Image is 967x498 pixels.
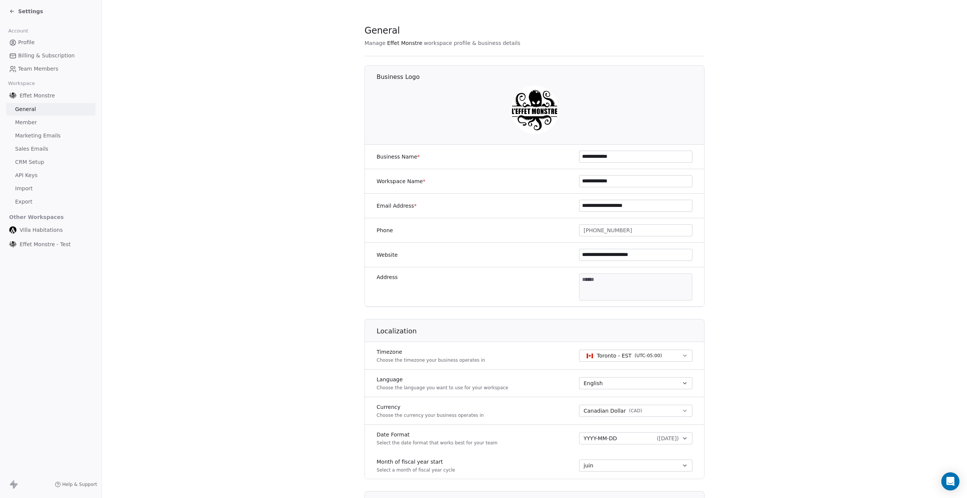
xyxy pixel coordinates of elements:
img: 97485486_3081046785289558_2010905861240651776_n.png [9,92,17,99]
a: CRM Setup [6,156,96,168]
span: Help & Support [62,481,97,487]
label: Business Name [377,153,420,160]
span: Toronto - EST [597,352,632,359]
span: Import [15,185,32,193]
img: 97485486_3081046785289558_2010905861240651776_n.png [9,241,17,248]
span: Effet Monstre [387,39,422,47]
span: Manage [365,39,386,47]
a: Team Members [6,63,96,75]
span: General [365,25,400,36]
span: Canadian Dollar [584,407,626,415]
a: Billing & Subscription [6,49,96,62]
a: Settings [9,8,43,15]
span: Sales Emails [15,145,48,153]
span: Settings [18,8,43,15]
label: Website [377,251,398,259]
button: [PHONE_NUMBER] [579,224,692,236]
h1: Business Logo [377,73,705,81]
label: Timezone [377,348,485,356]
a: Export [6,196,96,208]
span: Profile [18,39,35,46]
h1: Localization [377,327,705,336]
p: Choose the currency your business operates in [377,412,484,418]
span: YYYY-MM-DD [584,435,617,442]
a: Help & Support [55,481,97,487]
span: ( [DATE] ) [657,435,679,442]
img: 97485486_3081046785289558_2010905861240651776_n.png [511,86,559,134]
label: Phone [377,227,393,234]
span: juin [584,462,593,469]
label: Currency [377,403,484,411]
span: Team Members [18,65,58,73]
label: Email Address [377,202,417,210]
span: General [15,105,36,113]
span: Account [5,25,31,37]
span: CRM Setup [15,158,44,166]
span: ( UTC-05:00 ) [635,352,662,359]
div: Open Intercom Messenger [941,472,959,490]
a: API Keys [6,169,96,182]
span: [PHONE_NUMBER] [584,227,632,234]
span: Effet Monstre - Test [20,241,71,248]
p: Choose the language you want to use for your workspace [377,385,508,391]
button: Canadian Dollar(CAD) [579,405,692,417]
a: General [6,103,96,116]
button: Toronto - EST(UTC-05:00) [579,350,692,362]
label: Workspace Name [377,177,425,185]
span: Other Workspaces [6,211,67,223]
label: Month of fiscal year start [377,458,455,466]
a: Import [6,182,96,195]
span: API Keys [15,171,37,179]
span: ( CAD ) [629,408,642,414]
label: Address [377,273,398,281]
label: Language [377,376,508,383]
a: Marketing Emails [6,130,96,142]
p: Select the date format that works best for your team [377,440,497,446]
p: Choose the timezone your business operates in [377,357,485,363]
span: Billing & Subscription [18,52,75,60]
span: Member [15,119,37,126]
a: Profile [6,36,96,49]
span: Villa Habitations [20,226,63,234]
a: Sales Emails [6,143,96,155]
a: Member [6,116,96,129]
span: Marketing Emails [15,132,60,140]
span: Effet Monstre [20,92,55,99]
span: workspace profile & business details [424,39,521,47]
span: English [584,379,603,387]
img: villa.jpg [9,226,17,234]
p: Select a month of fiscal year cycle [377,467,455,473]
label: Date Format [377,431,497,438]
span: Export [15,198,32,206]
span: Workspace [5,78,38,89]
